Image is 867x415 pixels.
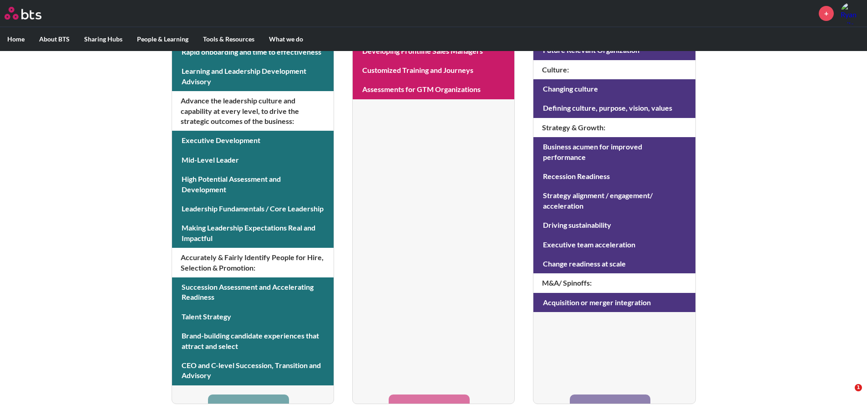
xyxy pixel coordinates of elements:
[841,2,862,24] a: Profile
[533,273,695,292] h4: M&A/ Spinoffs :
[533,118,695,137] h4: Strategy & Growth :
[5,7,41,20] img: BTS Logo
[172,248,334,277] h4: Accurately & Fairly Identify People for Hire, Selection & Promotion :
[5,7,58,20] a: Go home
[172,91,334,131] h4: Advance the leadership culture and capability at every level, to drive the strategic outcomes of ...
[32,27,77,51] label: About BTS
[196,27,262,51] label: Tools & Resources
[841,2,862,24] img: Ryan Stiles
[77,27,130,51] label: Sharing Hubs
[130,27,196,51] label: People & Learning
[262,27,310,51] label: What we do
[836,384,858,406] iframe: Intercom live chat
[855,384,862,391] span: 1
[533,60,695,79] h4: Culture :
[819,6,834,21] a: +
